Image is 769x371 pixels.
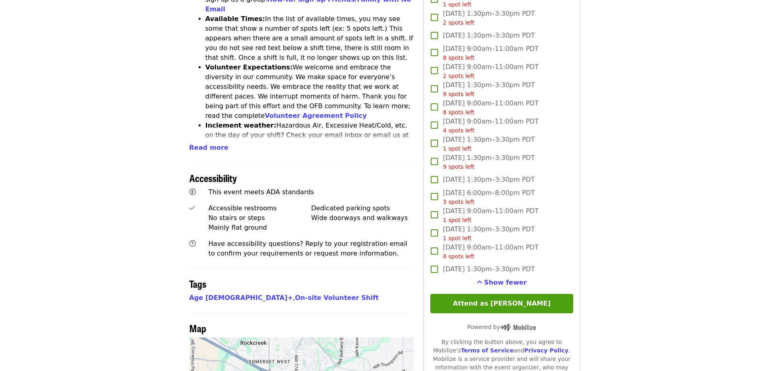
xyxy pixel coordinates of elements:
[189,143,228,153] button: Read more
[208,223,311,233] div: Mainly flat ground
[205,122,277,129] strong: Inclement weather:
[484,279,527,286] span: Show fewer
[443,206,539,224] span: [DATE] 9:00am–11:00am PDT
[443,199,474,205] span: 3 spots left
[208,213,311,223] div: No stairs or steps
[443,99,539,117] span: [DATE] 9:00am–11:00am PDT
[500,324,536,331] img: Powered by Mobilize
[189,204,195,212] i: check icon
[467,324,536,330] span: Powered by
[205,121,414,169] li: Hazardous Air, Excessive Heat/Cold, etc. on the day of your shift? Check your email inbox or emai...
[443,175,534,184] span: [DATE] 1:30pm–3:30pm PDT
[443,135,534,153] span: [DATE] 1:30pm–3:30pm PDT
[208,188,314,196] span: This event meets ADA standards
[477,278,527,287] button: See more timeslots
[443,73,474,79] span: 2 spots left
[443,9,534,27] span: [DATE] 1:30pm–3:30pm PDT
[443,264,534,274] span: [DATE] 1:30pm–3:30pm PDT
[443,109,474,115] span: 8 spots left
[205,14,414,63] li: In the list of available times, you may see some that show a number of spots left (ex: 5 spots le...
[189,277,206,291] span: Tags
[443,235,471,241] span: 1 spot left
[443,188,534,206] span: [DATE] 6:00pm–8:00pm PDT
[443,243,539,261] span: [DATE] 9:00am–11:00am PDT
[189,188,196,196] i: universal-access icon
[443,54,474,61] span: 8 spots left
[524,347,568,354] a: Privacy Policy
[461,347,513,354] a: Terms of Service
[443,31,534,40] span: [DATE] 1:30pm–3:30pm PDT
[311,213,414,223] div: Wide doorways and walkways
[443,253,474,260] span: 8 spots left
[189,240,196,247] i: question-circle icon
[443,91,474,97] span: 9 spots left
[443,80,534,99] span: [DATE] 1:30pm–3:30pm PDT
[443,145,471,152] span: 1 spot left
[443,1,471,8] span: 1 spot left
[443,163,474,170] span: 9 spots left
[189,321,206,335] span: Map
[443,117,539,135] span: [DATE] 9:00am–11:00am PDT
[205,15,265,23] strong: Available Times:
[311,203,414,213] div: Dedicated parking spots
[443,153,534,171] span: [DATE] 1:30pm–3:30pm PDT
[295,294,379,302] a: On-site Volunteer Shift
[430,294,573,313] button: Attend as [PERSON_NAME]
[443,62,539,80] span: [DATE] 9:00am–11:00am PDT
[205,63,414,121] li: We welcome and embrace the diversity in our community. We make space for everyone’s accessibility...
[208,240,407,257] span: Have accessibility questions? Reply to your registration email to confirm your requirements or re...
[189,294,295,302] span: ,
[443,127,474,134] span: 4 spots left
[443,224,534,243] span: [DATE] 1:30pm–3:30pm PDT
[443,44,539,62] span: [DATE] 9:00am–11:00am PDT
[208,203,311,213] div: Accessible restrooms
[443,19,474,26] span: 2 spots left
[189,171,237,185] span: Accessibility
[265,112,367,119] a: Volunteer Agreement Policy
[443,217,471,223] span: 1 spot left
[205,63,293,71] strong: Volunteer Expectations:
[189,294,293,302] a: Age [DEMOGRAPHIC_DATA]+
[189,144,228,151] span: Read more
